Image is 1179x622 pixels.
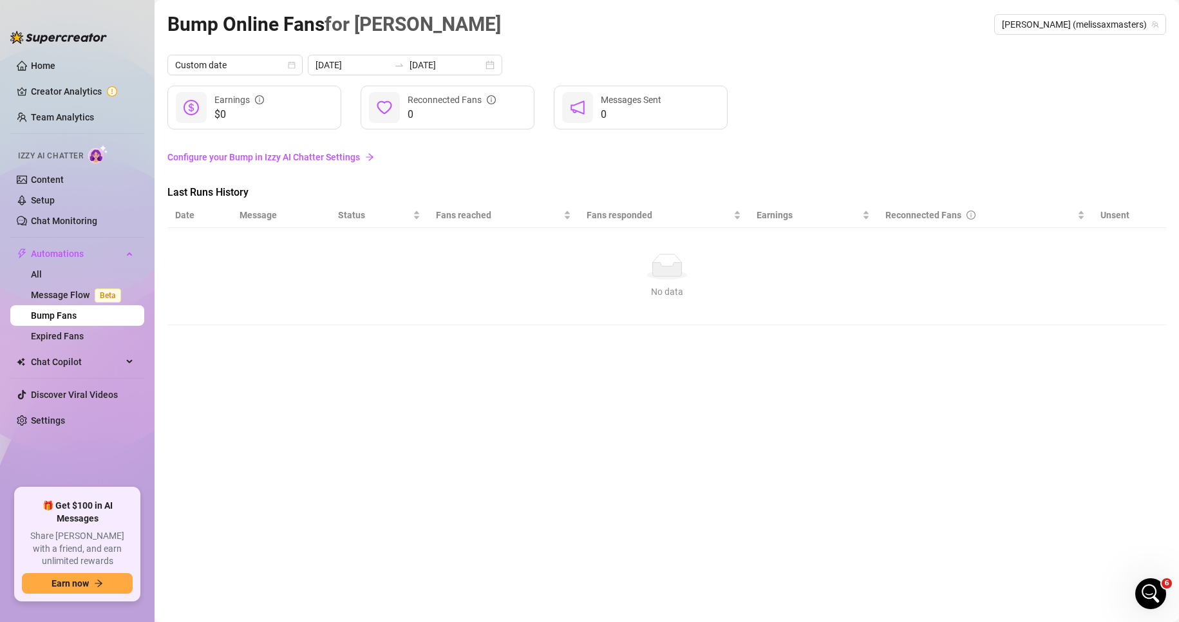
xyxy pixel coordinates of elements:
[1135,578,1166,609] iframe: Intercom live chat
[17,357,25,366] img: Chat Copilot
[151,434,171,443] span: Help
[31,415,65,426] a: Settings
[75,434,119,443] span: Messages
[587,208,731,222] span: Fans responded
[167,185,384,200] span: Last Runs History
[13,297,245,460] div: Izzy just got smarter and safer ✨UpdateImprovement
[222,21,245,44] div: Close
[31,290,126,300] a: Message FlowBeta
[167,145,1166,169] a: Configure your Bump in Izzy AI Chatter Settingsarrow-right
[330,203,428,228] th: Status
[31,81,134,102] a: Creator Analytics exclamation-circle
[408,107,496,122] span: 0
[601,95,661,105] span: Messages Sent
[31,216,97,226] a: Chat Monitoring
[338,208,410,222] span: Status
[214,107,264,122] span: $0
[31,352,122,372] span: Chat Copilot
[175,55,295,75] span: Custom date
[31,112,94,122] a: Team Analytics
[26,162,231,176] div: Recent message
[187,21,212,46] img: Profile image for Giselle
[72,398,140,412] div: Improvement
[162,21,188,46] img: Profile image for Ella
[31,269,42,279] a: All
[214,93,264,107] div: Earnings
[749,203,878,228] th: Earnings
[22,500,133,525] span: 🎁 Get $100 in AI Messages
[232,203,330,228] th: Message
[57,182,124,193] span: alright thanks!
[17,249,27,259] span: thunderbolt
[88,145,108,164] img: AI Chatter
[885,208,1075,222] div: Reconnected Fans
[14,171,244,218] div: Profile image for Ellaalright thanks![PERSON_NAME]•5h ago
[213,434,238,443] span: News
[394,60,404,70] span: swap-right
[167,9,501,39] article: Bump Online Fans
[14,297,244,388] img: Izzy just got smarter and safer ✨
[31,390,118,400] a: Discover Viral Videos
[184,100,199,115] span: dollar
[325,13,501,35] span: for [PERSON_NAME]
[138,21,164,46] img: Profile image for Yoni
[22,530,133,568] span: Share [PERSON_NAME] with a friend, and earn unlimited rewards
[601,107,661,122] span: 0
[316,58,389,72] input: Start date
[428,203,579,228] th: Fans reached
[757,208,860,222] span: Earnings
[193,402,258,453] button: News
[1002,15,1158,34] span: Melissa (melissaxmasters)
[180,285,1153,299] div: No data
[26,398,67,412] div: Update
[31,195,55,205] a: Setup
[94,579,103,588] span: arrow-right
[17,434,46,443] span: Home
[95,288,121,303] span: Beta
[436,208,561,222] span: Fans reached
[255,95,264,104] span: info-circle
[57,194,132,208] div: [PERSON_NAME]
[13,151,245,219] div: Recent messageProfile image for Ellaalright thanks![PERSON_NAME]•5h ago
[10,31,107,44] img: logo-BBDzfeDw.svg
[288,61,296,69] span: calendar
[129,402,193,453] button: Help
[31,243,122,264] span: Automations
[26,182,52,207] img: Profile image for Ella
[22,573,133,594] button: Earn nowarrow-right
[579,203,749,228] th: Fans responded
[365,153,374,162] span: arrow-right
[18,150,83,162] span: Izzy AI Chatter
[570,100,585,115] span: notification
[1162,578,1172,589] span: 6
[394,60,404,70] span: to
[31,310,77,321] a: Bump Fans
[31,61,55,71] a: Home
[64,402,129,453] button: Messages
[167,203,232,228] th: Date
[410,58,483,72] input: End date
[377,100,392,115] span: heart
[1093,203,1137,228] th: Unsent
[26,255,231,281] button: Find a time
[967,211,976,220] span: info-circle
[135,194,171,208] div: • 5h ago
[26,113,232,135] p: How can we help?
[26,26,112,43] img: logo
[487,95,496,104] span: info-circle
[52,578,89,589] span: Earn now
[26,236,231,250] div: Schedule a FREE consulting call:
[1151,21,1159,28] span: team
[31,174,64,185] a: Content
[31,331,84,341] a: Expired Fans
[167,150,1166,164] a: Configure your Bump in Izzy AI Chatter Settings
[408,93,496,107] div: Reconnected Fans
[26,91,232,113] p: Hi [PERSON_NAME]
